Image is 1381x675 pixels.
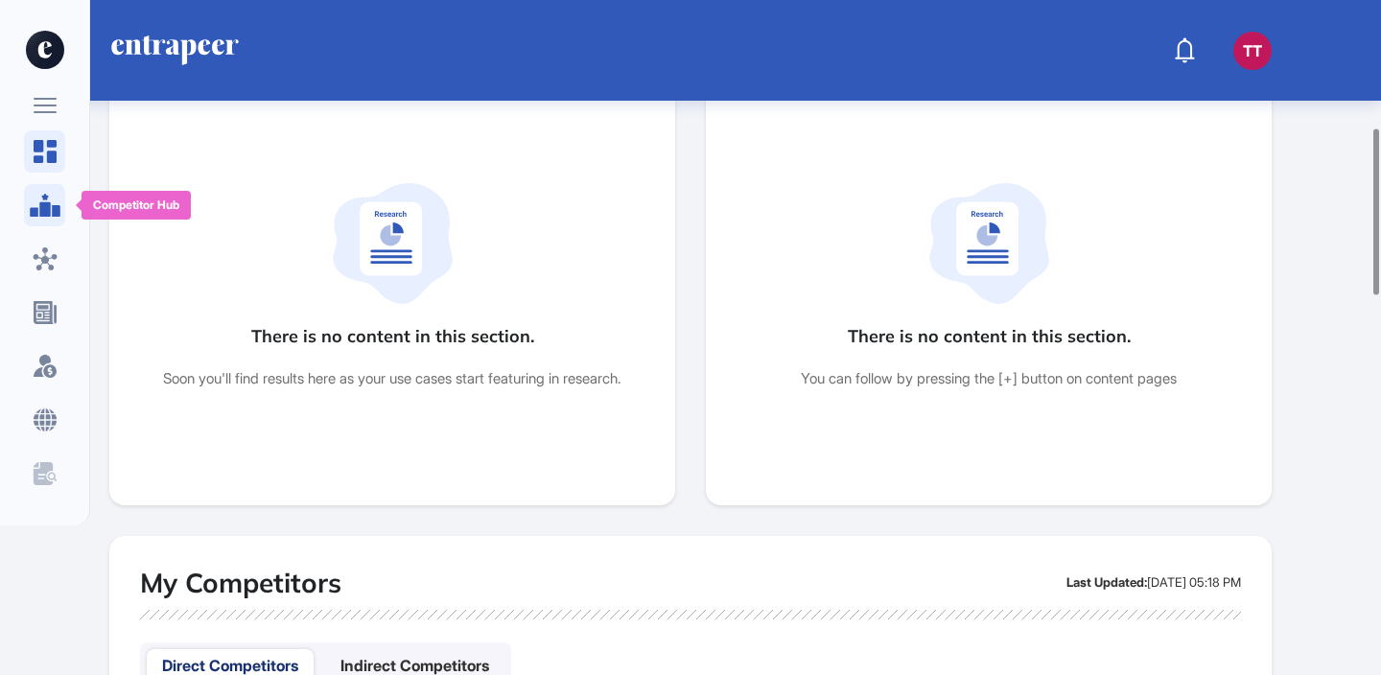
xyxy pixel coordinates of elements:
button: tt [1233,32,1272,70]
div: [DATE] 05:18 PM [1066,575,1241,590]
div: There is no content in this section. [848,323,1131,349]
div: Soon you'll find results here as your use cases start featuring in research. [163,368,621,390]
div: Competitor Hub [93,198,179,212]
div: There is no content in this section. [251,323,534,349]
h2: My Competitors [140,567,341,599]
b: Last Updated: [1066,574,1147,590]
div: You can follow by pressing the [+] button on content pages [801,368,1177,390]
a: entrapeer-logo [109,35,241,66]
